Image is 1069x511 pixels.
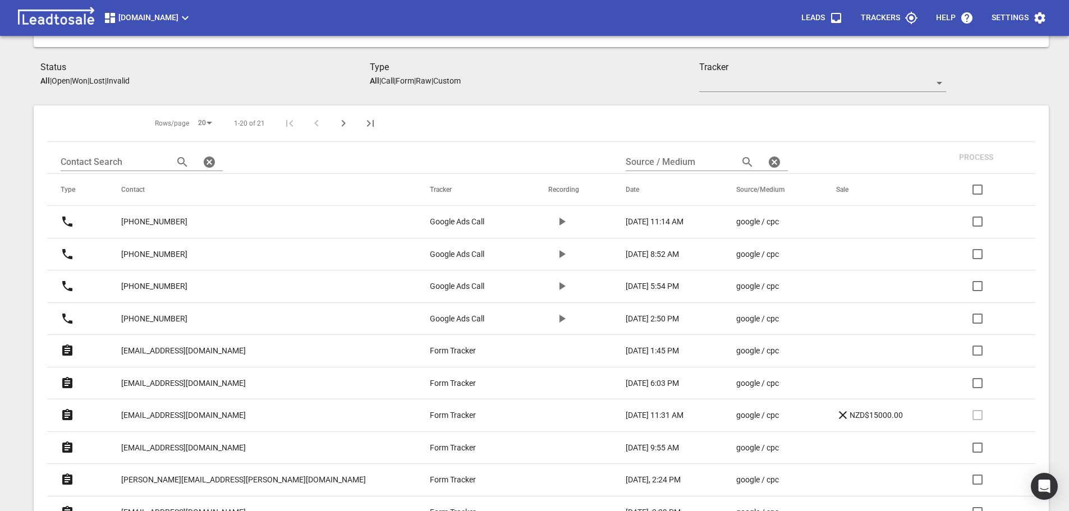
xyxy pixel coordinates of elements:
[992,12,1029,24] p: Settings
[736,248,779,260] p: google / cpc
[396,76,414,85] p: Form
[50,76,52,85] span: |
[736,378,779,389] p: google / cpc
[626,216,683,228] p: [DATE] 11:14 AM
[626,280,679,292] p: [DATE] 5:54 PM
[736,442,792,454] a: google / cpc
[234,119,265,128] span: 1-20 of 21
[535,174,612,206] th: Recording
[121,434,246,462] a: [EMAIL_ADDRESS][DOMAIN_NAME]
[430,378,476,389] p: Form Tracker
[626,345,679,357] p: [DATE] 1:45 PM
[936,12,956,24] p: Help
[61,247,74,261] svg: Call
[430,248,484,260] p: Google Ads Call
[736,280,792,292] a: google / cpc
[433,76,461,85] p: Custom
[430,409,504,421] a: Form Tracker
[61,376,74,390] svg: Form
[430,313,484,325] p: Google Ads Call
[121,216,187,228] p: [PHONE_NUMBER]
[626,442,691,454] a: [DATE] 9:55 AM
[121,345,246,357] p: [EMAIL_ADDRESS][DOMAIN_NAME]
[430,280,484,292] p: Google Ads Call
[121,280,187,292] p: [PHONE_NUMBER]
[121,442,246,454] p: [EMAIL_ADDRESS][DOMAIN_NAME]
[626,474,681,486] p: [DATE], 2:24 PM
[430,248,504,260] a: Google Ads Call
[40,76,50,85] aside: All
[394,76,396,85] span: |
[52,76,70,85] p: Open
[736,313,792,325] a: google / cpc
[121,409,246,421] p: [EMAIL_ADDRESS][DOMAIN_NAME]
[430,216,484,228] p: Google Ads Call
[626,280,691,292] a: [DATE] 5:54 PM
[626,474,691,486] a: [DATE], 2:24 PM
[736,345,792,357] a: google / cpc
[61,473,74,486] svg: Form
[72,76,88,85] p: Won
[736,474,792,486] a: google / cpc
[121,370,246,397] a: [EMAIL_ADDRESS][DOMAIN_NAME]
[121,313,187,325] p: [PHONE_NUMBER]
[121,402,246,429] a: [EMAIL_ADDRESS][DOMAIN_NAME]
[381,76,394,85] p: Call
[430,474,476,486] p: Form Tracker
[430,378,504,389] a: Form Tracker
[121,208,187,236] a: [PHONE_NUMBER]
[430,345,476,357] p: Form Tracker
[379,76,381,85] span: |
[414,76,416,85] span: |
[736,313,779,325] p: google / cpc
[430,313,504,325] a: Google Ads Call
[723,174,823,206] th: Source/Medium
[121,248,187,260] p: [PHONE_NUMBER]
[430,474,504,486] a: Form Tracker
[861,12,900,24] p: Trackers
[626,248,691,260] a: [DATE] 8:52 AM
[121,337,246,365] a: [EMAIL_ADDRESS][DOMAIN_NAME]
[736,345,779,357] p: google / cpc
[736,378,792,389] a: google / cpc
[103,11,192,25] span: [DOMAIN_NAME]
[99,7,196,29] button: [DOMAIN_NAME]
[357,110,384,137] button: Last Page
[430,409,476,421] p: Form Tracker
[736,216,779,228] p: google / cpc
[47,174,108,206] th: Type
[836,408,905,422] a: NZD$15000.00
[626,409,683,421] p: [DATE] 11:31 AM
[61,344,74,357] svg: Form
[416,76,432,85] p: Raw
[61,215,74,228] svg: Call
[121,466,366,494] a: [PERSON_NAME][EMAIL_ADDRESS][PERSON_NAME][DOMAIN_NAME]
[736,248,792,260] a: google / cpc
[736,216,792,228] a: google / cpc
[823,174,937,206] th: Sale
[626,313,679,325] p: [DATE] 2:50 PM
[370,61,699,74] h3: Type
[626,378,691,389] a: [DATE] 6:03 PM
[121,378,246,389] p: [EMAIL_ADDRESS][DOMAIN_NAME]
[1031,473,1058,500] div: Open Intercom Messenger
[430,442,476,454] p: Form Tracker
[626,345,691,357] a: [DATE] 1:45 PM
[61,279,74,293] svg: Call
[626,378,679,389] p: [DATE] 6:03 PM
[121,305,187,333] a: [PHONE_NUMBER]
[626,442,679,454] p: [DATE] 9:55 AM
[626,313,691,325] a: [DATE] 2:50 PM
[13,7,99,29] img: logo
[89,76,105,85] p: Lost
[330,110,357,137] button: Next Page
[70,76,72,85] span: |
[699,61,946,74] h3: Tracker
[61,312,74,325] svg: Call
[801,12,825,24] p: Leads
[121,241,187,268] a: [PHONE_NUMBER]
[107,76,130,85] p: Invalid
[626,248,679,260] p: [DATE] 8:52 AM
[626,409,691,421] a: [DATE] 11:31 AM
[108,174,416,206] th: Contact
